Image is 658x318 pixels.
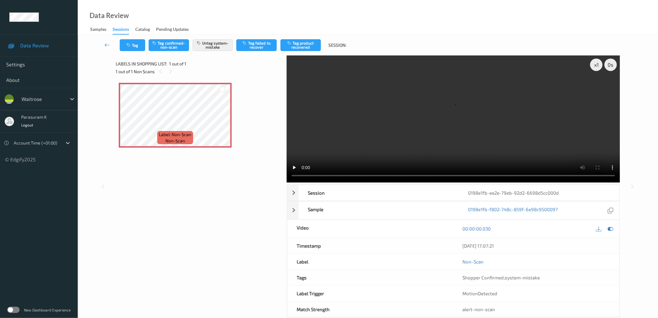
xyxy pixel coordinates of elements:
div: Sample [299,202,459,219]
div: Label Trigger [287,286,453,301]
div: Video [287,220,453,238]
a: Sessions [113,25,135,35]
div: Data Review [90,12,129,19]
span: , [463,275,540,280]
div: Session [299,185,459,201]
a: Non-Scan [463,259,484,265]
div: 1 out of 1 Non Scans [116,68,282,75]
span: system-mistake [505,275,540,280]
a: Pending Updates [156,25,195,34]
span: Label: Non-Scan [159,131,192,138]
div: Match Strength [287,301,453,317]
div: Pending Updates [156,26,189,34]
a: 00:00:00.030 [463,225,491,232]
div: 0 s [605,59,617,71]
a: Catalog [135,25,156,34]
div: Sample0198e1fb-f802-748c-859f-6e98c9500097 [287,201,620,220]
div: x 1 [590,59,603,71]
span: 1 out of 1 [169,61,186,67]
button: Untag system-mistake [192,39,233,51]
button: Tag confirmed-non-scan [149,39,189,51]
div: Timestamp [287,238,453,254]
a: Samples [90,25,113,34]
div: Session0198e1fb-ee2e-79eb-92d2-6698d5cc000d [287,185,620,201]
div: Tags [287,270,453,285]
div: alert-non-scan [463,306,610,312]
div: Label [287,254,453,269]
a: 0198e1fb-f802-748c-859f-6e98c9500097 [468,206,558,215]
div: 0198e1fb-ee2e-79eb-92d2-6698d5cc000d [459,185,619,201]
span: Shopper Confirmed [463,275,504,280]
span: Session: [329,42,347,48]
div: MotionDetected [453,286,619,301]
button: Tag [120,39,145,51]
span: Labels in shopping list: [116,61,167,67]
div: Sessions [113,26,129,35]
div: Catalog [135,26,150,34]
button: Tag product recovered [280,39,321,51]
div: [DATE] 17:07:21 [463,243,610,249]
div: Samples [90,26,106,34]
span: non-scan [165,138,185,144]
button: Tag failed to recover [236,39,277,51]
